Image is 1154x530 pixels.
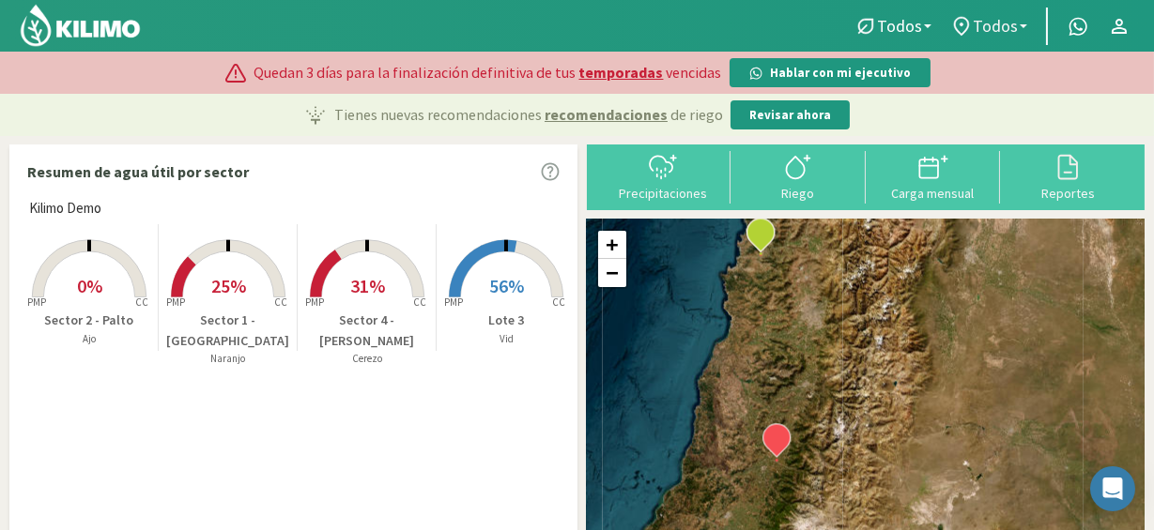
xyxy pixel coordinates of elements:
[670,103,723,126] span: de riego
[274,296,287,310] tspan: CC
[305,296,324,310] tspan: PMP
[731,100,850,130] button: Revisar ahora
[553,296,566,310] tspan: CC
[159,351,297,367] p: Naranjo
[871,187,995,200] div: Carga mensual
[437,310,576,330] p: Lote 3
[1000,151,1135,201] button: Reportes
[736,187,860,200] div: Riego
[489,274,524,297] span: 56%
[437,331,576,347] p: Vid
[1006,187,1130,200] div: Reportes
[771,64,912,83] p: Hablar con mi ejecutivo
[211,274,246,297] span: 25%
[602,187,726,200] div: Precipitaciones
[598,259,626,287] a: Zoom out
[29,198,101,220] span: Kilimo Demo
[159,310,297,351] p: Sector 1 - [GEOGRAPHIC_DATA]
[1090,466,1135,511] div: Open Intercom Messenger
[667,61,722,83] span: vencidas
[19,3,142,48] img: Kilimo
[20,331,158,347] p: Ajo
[254,61,722,83] p: Quedan 3 días para la finalización definitiva de tus
[298,310,436,351] p: Sector 4 - [PERSON_NAME]
[165,296,184,310] tspan: PMP
[77,274,102,297] span: 0%
[731,151,866,201] button: Riego
[298,351,436,367] p: Cerezo
[598,231,626,259] a: Zoom in
[26,296,45,310] tspan: PMP
[579,61,664,83] span: temporadas
[27,160,249,183] p: Resumen de agua útil por sector
[20,310,158,330] p: Sector 2 - Palto
[596,151,731,201] button: Precipitaciones
[413,296,426,310] tspan: CC
[866,151,1001,201] button: Carga mensual
[334,103,723,126] p: Tienes nuevas recomendaciones
[730,58,931,88] button: Hablar con mi ejecutivo
[350,274,385,297] span: 31%
[973,16,1018,36] span: Todos
[444,296,463,310] tspan: PMP
[135,296,148,310] tspan: CC
[877,16,922,36] span: Todos
[545,103,668,126] span: recomendaciones
[749,106,831,125] p: Revisar ahora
